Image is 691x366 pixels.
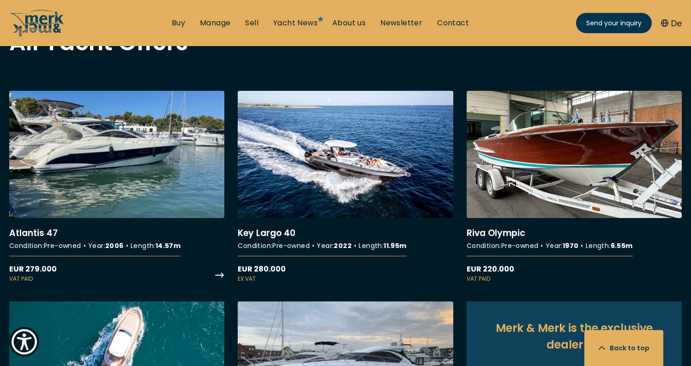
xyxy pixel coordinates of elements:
[584,330,663,366] button: Back to top
[437,18,469,28] a: Contact
[172,18,185,28] a: Buy
[9,91,224,283] a: More details aboutAtlantis 47
[273,18,318,28] a: Yacht News
[380,18,422,28] a: Newsletter
[467,91,682,283] a: More details aboutRiva Olympic
[586,18,642,28] span: Send your inquiry
[200,18,230,28] a: Manage
[238,91,453,283] a: More details aboutKey Largo 40
[245,18,258,28] a: Sell
[9,327,39,357] button: Show Accessibility Preferences
[576,13,652,33] a: Send your inquiry
[661,17,682,30] button: De
[9,31,682,54] h2: All Yacht Offers
[332,18,366,28] a: About us
[485,320,663,353] h2: Merk & Merk is the exclusive dealer for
